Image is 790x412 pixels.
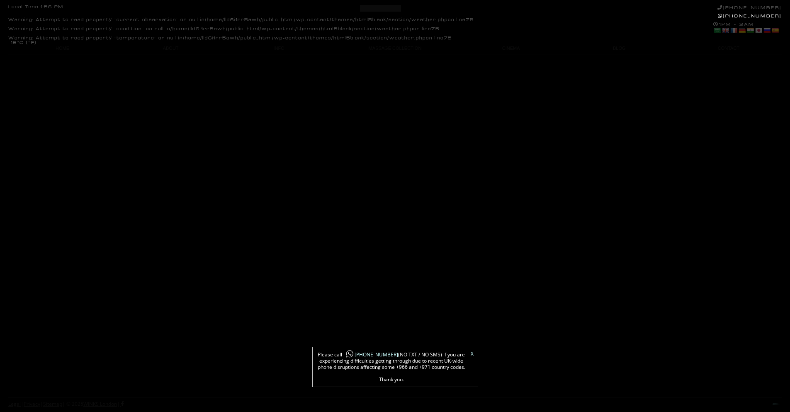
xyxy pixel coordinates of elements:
[673,43,782,54] a: CONTACT
[317,351,466,383] span: Please call (NO TXT / NO SMS) if you are experiencing difficulties getting through due to recent ...
[170,27,413,32] b: /home/lld6i1rr5awh/public_html/wp-content/themes/html5blank/section/weather.php
[444,36,452,41] b: 75
[713,27,721,34] a: Arabic
[718,13,782,19] a: [PHONE_NUMBER]
[565,43,673,54] a: BLOG
[8,36,32,41] b: Warning
[730,27,737,34] a: French
[225,43,333,54] a: INFO
[83,400,117,407] a: WINKS London
[333,43,457,54] a: MASSAGE COLLECTION
[345,350,354,358] img: whatsapp-icon1.png
[722,27,729,34] a: English
[8,397,124,411] div: | | | © 2025 |
[746,27,754,34] a: Hindi
[8,18,32,22] b: Warning
[8,43,117,54] a: HOME
[8,13,474,45] div: : Attempt to read property "current_observation" on null in on line : Attempt to read property "c...
[713,22,782,35] div: 1PM - 2AM
[24,400,40,407] a: Privacy
[471,351,474,356] a: X
[43,400,62,407] a: Sitemap
[738,27,746,34] a: German
[466,18,474,22] b: 75
[763,27,771,34] a: Russian
[205,18,448,22] b: /home/lld6i1rr5awh/public_html/wp-content/themes/html5blank/section/weather.php
[755,27,762,34] a: Japanese
[183,36,426,41] b: /home/lld6i1rr5awh/public_html/wp-content/themes/html5blank/section/weather.php
[771,27,779,34] a: Spanish
[342,351,398,358] a: [PHONE_NUMBER]
[717,5,782,10] a: [PHONE_NUMBER]
[457,43,565,54] a: CINEMA
[772,402,782,405] a: Next
[117,43,225,54] a: ABOUT
[8,5,63,10] div: Local Time 1:56 PM
[8,400,21,407] a: Legal
[8,27,32,32] b: Warning
[431,27,440,32] b: 75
